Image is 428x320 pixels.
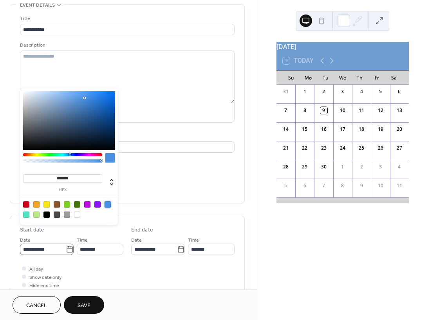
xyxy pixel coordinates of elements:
div: #F5A623 [33,201,40,208]
div: 3 [339,88,346,95]
div: 18 [358,126,365,133]
span: Event details [20,1,55,9]
span: Cancel [26,302,47,310]
div: #D0021B [23,201,29,208]
label: hex [23,188,102,192]
div: 23 [320,145,327,152]
div: 22 [301,145,308,152]
span: All day [29,265,43,273]
span: Date [131,236,142,244]
div: 2 [320,88,327,95]
div: 8 [301,107,308,114]
div: Su [283,71,300,85]
div: Th [351,71,368,85]
div: 31 [282,88,289,95]
div: 4 [396,163,403,170]
div: 26 [377,145,384,152]
div: 28 [282,163,289,170]
div: Start date [20,226,44,234]
div: 21 [282,145,289,152]
div: 11 [358,107,365,114]
div: 2 [358,163,365,170]
div: #F8E71C [43,201,50,208]
div: 12 [377,107,384,114]
div: 15 [301,126,308,133]
div: #7ED321 [64,201,70,208]
div: 9 [358,182,365,189]
span: Time [188,236,199,244]
div: Mo [300,71,317,85]
div: 19 [377,126,384,133]
div: 1 [339,163,346,170]
div: #9013FE [94,201,101,208]
div: 7 [320,182,327,189]
div: #000000 [43,212,50,218]
div: #B8E986 [33,212,40,218]
div: Title [20,14,233,23]
div: 16 [320,126,327,133]
div: Tu [317,71,334,85]
div: 17 [339,126,346,133]
button: Save [64,296,104,314]
div: End date [131,226,153,234]
div: 29 [301,163,308,170]
div: 7 [282,107,289,114]
span: Date [20,236,31,244]
div: #417505 [74,201,80,208]
div: Description [20,41,233,49]
div: 6 [301,182,308,189]
div: 8 [339,182,346,189]
div: 3 [377,163,384,170]
div: 10 [339,107,346,114]
button: Cancel [13,296,61,314]
div: 30 [320,163,327,170]
div: #9B9B9B [64,212,70,218]
div: 10 [377,182,384,189]
div: 13 [396,107,403,114]
div: Location [20,132,233,140]
div: #4A90E2 [105,201,111,208]
div: 5 [282,182,289,189]
div: 24 [339,145,346,152]
div: 27 [396,145,403,152]
span: Hide end time [29,282,59,290]
div: [DATE] [276,42,409,51]
div: We [334,71,351,85]
div: 9 [320,107,327,114]
div: #FFFFFF [74,212,80,218]
span: Time [77,236,88,244]
div: 14 [282,126,289,133]
div: 25 [358,145,365,152]
div: #50E3C2 [23,212,29,218]
span: Save [78,302,90,310]
div: 6 [396,88,403,95]
div: 5 [377,88,384,95]
div: 20 [396,126,403,133]
div: Sa [385,71,403,85]
div: 1 [301,88,308,95]
div: #8B572A [54,201,60,208]
div: #4A4A4A [54,212,60,218]
div: 11 [396,182,403,189]
span: Show date only [29,273,61,282]
div: Fr [368,71,386,85]
div: #BD10E0 [84,201,90,208]
div: 4 [358,88,365,95]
